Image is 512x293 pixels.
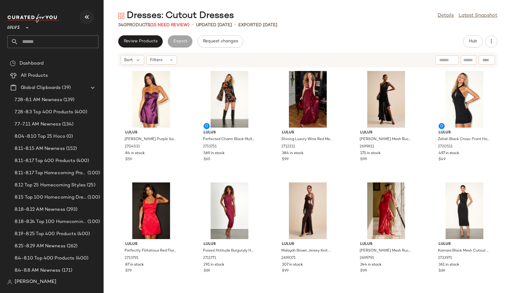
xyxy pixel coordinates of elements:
span: (100) [86,218,100,225]
div: Dresses: Cutout Dresses [118,10,234,22]
span: (139) [62,97,75,104]
span: Lulus [204,242,255,247]
img: 2720511_01_hero_2025-08-20.jpg [434,71,495,128]
span: (25) [86,182,95,189]
span: [PERSON_NAME] Purple Satin Pleated Strapless Mini Dress [125,137,176,142]
span: 340 [118,23,126,27]
img: svg%3e [10,60,16,66]
span: (15 Need Review) [150,23,190,27]
span: (39) [61,84,71,91]
span: (171) [61,267,73,274]
p: Exported [DATE] [238,22,277,28]
span: Filters [150,57,162,63]
button: Hub [463,35,483,48]
span: Lulus [282,242,334,247]
span: 7.28-8.3 Top 400 Products [15,109,73,116]
img: 12991481_2699791.jpg [355,182,417,239]
span: Malayah Brown Jersey Knit Cutout Column Maxi Dress [281,248,333,254]
span: [PERSON_NAME] Mesh Ruched One-Shoulder Maxi Dress [360,137,411,142]
span: 291 in stock [204,262,224,268]
span: 384 in stock [282,151,304,156]
span: 497 in stock [439,151,459,156]
img: 13015921_2699811.jpg [355,71,417,128]
button: Request changes [197,35,243,48]
span: 8.19-8.25 Top 400 Products [15,231,76,238]
span: (262) [66,243,78,250]
button: Review Products [118,35,163,48]
span: Dashboard [20,60,44,67]
span: 84 in stock [125,151,145,156]
span: Hub [469,39,477,44]
span: 8.25-8.29 AM Newness [15,243,66,250]
span: (134) [61,121,74,128]
span: 8.18-8.24 Top 100 Homecoming Dresses [15,218,86,225]
span: (293) [65,206,78,213]
span: Sort [124,57,133,63]
span: $69 [439,268,445,274]
span: (400) [75,255,89,262]
span: Perfectly Flirtatious Red Floral Jacquard Tie-Back Mini Dress [125,248,176,254]
span: 8.4-8.8 AM Newness [15,267,61,274]
span: $65 [204,157,210,162]
span: 7.7-7.11 AM Newness [15,121,61,128]
span: [PERSON_NAME] Mesh Ruched One-Shoulder Maxi Dress [360,248,411,254]
span: 361 in stock [439,262,459,268]
span: Kamara Black Mesh Cutout Knotted Midi Dress [438,248,490,254]
span: 307 in stock [282,262,303,268]
span: $99 [282,157,289,162]
span: 2713751 [203,144,217,150]
span: Zeliah Black Cross-Front Halter Mini Dress [438,137,490,142]
img: 12992501_2712211.jpg [277,71,339,128]
span: (152) [65,145,77,152]
img: 2713751_06_fullbody_2025-08-20.jpg [199,71,260,128]
span: Lulus [125,242,177,247]
span: Lulus [282,130,334,136]
img: 2704531_01_hero_2025-07-14.jpg [120,71,182,128]
span: 8.18-8.22 AM Newness [15,206,65,213]
span: 2699371 [281,256,296,261]
span: Lulus [204,130,255,136]
img: 2699371_05_side_2025-08-04.jpg [277,182,339,239]
span: 7.28-8.1 AM Newness [15,97,62,104]
span: $79 [125,268,132,274]
img: 2713791_01_hero_2025-08-12.jpg [120,182,182,239]
span: 2704531 [125,144,140,150]
span: All Products [21,72,48,79]
span: 8.11-8.17 Top 400 Products [15,157,75,164]
span: 569 in stock [204,151,225,156]
span: Lulus [439,130,490,136]
span: Lulus [360,130,412,136]
span: $49 [439,157,446,162]
span: Lulus [125,130,177,136]
span: 8.11-8.15 AM Newness [15,145,65,152]
span: Shining Luxury Wine Red Metallic Lurex Cutout Maxi Dress [281,137,333,142]
span: (0) [65,133,73,140]
span: 8.12 Top 25 Homecoming Styles [15,182,86,189]
a: Details [438,12,454,19]
span: Perfected Charm Black Multi Floral Bell Sleeve Mini Shift Dress [203,137,255,142]
span: • [192,21,194,29]
span: • [234,21,236,29]
span: $99 [360,268,367,274]
img: 2711771_02_fullbody_2025-08-15.jpg [199,182,260,239]
span: 244 in stock [360,262,382,268]
span: (100) [86,194,100,201]
span: 2712211 [281,144,295,150]
span: 2733971 [438,256,452,261]
span: Global Clipboards [21,84,61,91]
span: $69 [204,268,210,274]
span: 8.4-8.10 Top 400 Products [15,255,75,262]
span: $99 [282,268,289,274]
span: (400) [73,109,87,116]
span: Lulus [360,242,412,247]
span: 2699791 [360,256,374,261]
img: 2733971_02_fullbody_2025-08-13.jpg [434,182,495,239]
span: 175 in stock [360,151,381,156]
span: [PERSON_NAME] [15,278,56,286]
span: $99 [360,157,367,162]
span: (400) [76,231,90,238]
span: Poised Attitude Burgundy Halter Cutout Twist-Front Midi Dress [203,248,255,254]
span: (100) [86,170,100,177]
a: Latest Snapshot [459,12,497,19]
span: Lulus [7,21,20,32]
